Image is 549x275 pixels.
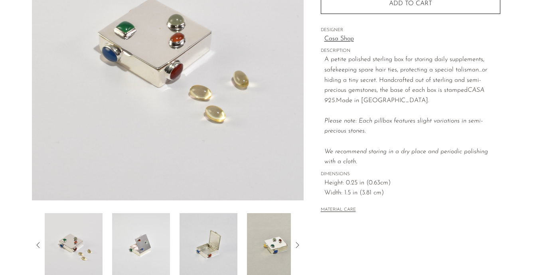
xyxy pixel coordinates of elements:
button: MATERIAL CARE [321,207,356,213]
p: A petite polished sterling box for storing daily supplements, safekeeping spare hair ties, protec... [324,55,500,167]
i: We recommend storing in a dry place and periodic polishing with a cloth. [324,148,488,165]
a: Casa Shop [324,34,500,44]
em: Please note: Each pillbox features slight variations in semi-precious stones. [324,118,488,165]
em: CASA 925. [324,87,484,104]
span: Height: 0.25 in (0.63cm) [324,178,500,188]
span: DESIGNER [321,27,500,34]
span: DESCRIPTION [321,47,500,55]
span: Width: 1.5 in (3.81 cm) [324,188,500,198]
span: DIMENSIONS [321,171,500,178]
